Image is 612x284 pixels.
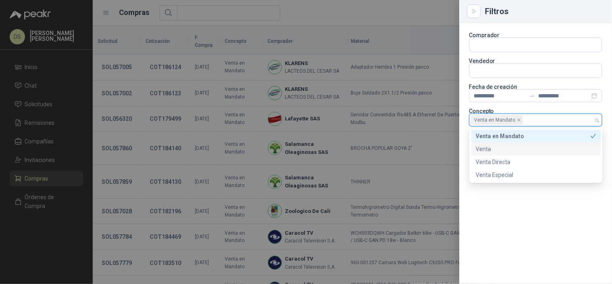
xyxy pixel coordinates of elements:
[485,7,602,15] div: Filtros
[469,109,602,114] p: Concepto
[471,115,523,125] span: Venta en Mandato
[476,158,596,166] div: Venta Directa
[469,33,602,38] p: Comprador
[591,133,596,139] span: check
[529,93,535,99] span: to
[469,6,479,16] button: Close
[474,116,516,124] span: Venta en Mandato
[471,143,601,156] div: Venta
[476,132,591,141] div: Venta en Mandato
[471,168,601,181] div: Venta Especial
[471,130,601,143] div: Venta en Mandato
[469,84,602,89] p: Fecha de creación
[476,145,596,154] div: Venta
[517,118,521,122] span: close
[469,59,602,63] p: Vendedor
[471,156,601,168] div: Venta Directa
[476,170,596,179] div: Venta Especial
[529,93,535,99] span: swap-right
